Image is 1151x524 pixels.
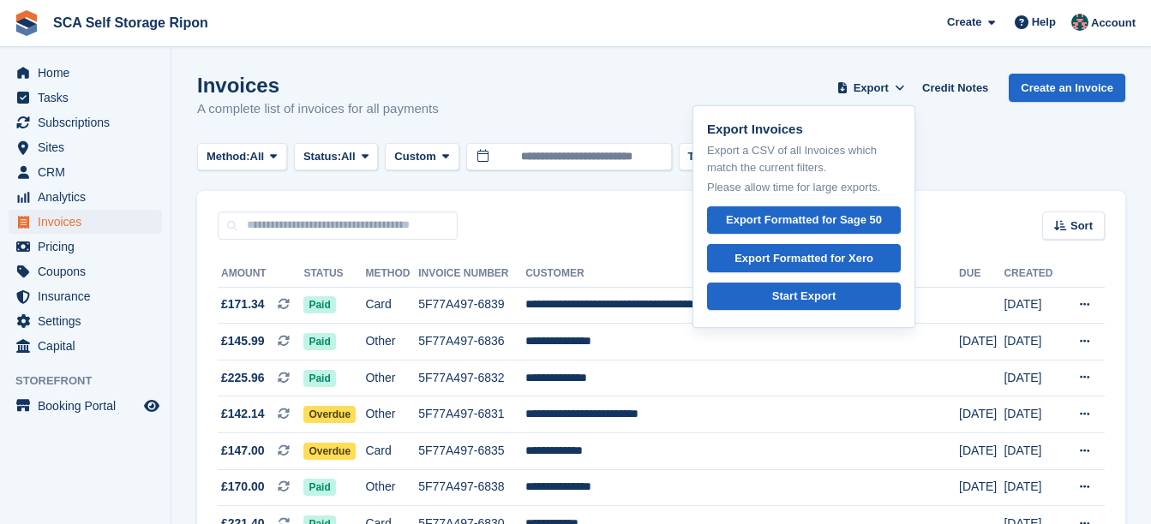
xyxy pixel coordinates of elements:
td: 5F77A497-6835 [418,433,525,470]
span: Help [1032,14,1056,31]
td: 5F77A497-6836 [418,324,525,360]
a: menu [9,309,162,333]
button: Method: All [197,143,287,171]
th: Customer [525,260,959,288]
a: menu [9,61,162,85]
th: Due [959,260,1004,288]
span: All [250,148,265,165]
span: Booking Portal [38,394,141,418]
td: Other [365,396,418,433]
td: [DATE] [1004,396,1062,433]
a: menu [9,185,162,209]
a: Credit Notes [915,74,995,102]
a: menu [9,110,162,134]
td: [DATE] [1004,469,1062,506]
span: Storefront [15,372,171,390]
button: Type: All [679,143,754,171]
h1: Invoices [197,74,439,97]
a: menu [9,284,162,308]
span: Overdue [303,406,356,423]
a: Preview store [141,396,162,416]
span: £171.34 [221,295,265,313]
td: Other [365,360,418,396]
td: 5F77A497-6831 [418,396,525,433]
a: Export Formatted for Sage 50 [707,206,901,235]
span: Paid [303,333,335,350]
span: Analytics [38,185,141,209]
a: menu [9,334,162,358]
p: A complete list of invoices for all payments [197,99,439,119]
td: [DATE] [1004,433,1062,470]
span: Paid [303,296,335,313]
span: Coupons [38,259,141,283]
td: [DATE] [1004,287,1062,324]
span: Export [854,80,889,97]
span: £225.96 [221,369,265,387]
span: Type: [688,148,717,165]
p: Please allow time for large exports. [707,179,901,196]
td: Card [365,433,418,470]
div: Export Formatted for Sage 50 [726,211,882,229]
div: Start Export [772,288,836,305]
a: menu [9,86,162,110]
span: Capital [38,334,141,358]
td: 5F77A497-6838 [418,469,525,506]
span: Home [38,61,141,85]
span: Paid [303,479,335,496]
a: menu [9,394,162,418]
p: Export Invoices [707,120,901,140]
span: Custom [394,148,435,165]
span: CRM [38,160,141,184]
td: [DATE] [1004,360,1062,396]
span: Sites [38,135,141,159]
a: menu [9,210,162,234]
button: Custom [385,143,459,171]
span: Sort [1070,217,1093,235]
button: Export [833,74,908,102]
button: Status: All [294,143,378,171]
div: Export Formatted for Xero [734,250,873,267]
span: Account [1091,15,1136,32]
td: [DATE] [1004,324,1062,360]
span: Invoices [38,210,141,234]
a: menu [9,135,162,159]
span: All [341,148,356,165]
p: Export a CSV of all Invoices which match the current filters. [707,142,901,176]
span: Settings [38,309,141,333]
span: Insurance [38,284,141,308]
span: £142.14 [221,405,265,423]
a: menu [9,160,162,184]
th: Amount [218,260,303,288]
span: £147.00 [221,442,265,460]
th: Invoice Number [418,260,525,288]
a: SCA Self Storage Ripon [46,9,215,37]
a: menu [9,235,162,259]
td: [DATE] [959,324,1004,360]
a: Start Export [707,283,901,311]
td: Other [365,469,418,506]
th: Method [365,260,418,288]
span: Subscriptions [38,110,141,134]
td: 5F77A497-6832 [418,360,525,396]
td: Card [365,287,418,324]
th: Status [303,260,365,288]
span: Method: [207,148,250,165]
a: menu [9,259,162,283]
span: £145.99 [221,332,265,350]
td: 5F77A497-6839 [418,287,525,324]
td: Other [365,324,418,360]
td: [DATE] [959,469,1004,506]
span: Status: [303,148,341,165]
th: Created [1004,260,1062,288]
span: Pricing [38,235,141,259]
span: Tasks [38,86,141,110]
img: stora-icon-8386f47178a22dfd0bd8f6a31ec36ba5ce8667c1dd55bd0f319d3a0aa187defe.svg [14,10,39,36]
span: Paid [303,370,335,387]
span: Overdue [303,443,356,460]
a: Export Formatted for Xero [707,244,901,272]
span: Create [947,14,981,31]
td: [DATE] [959,396,1004,433]
td: [DATE] [959,433,1004,470]
a: Create an Invoice [1009,74,1125,102]
span: £170.00 [221,478,265,496]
